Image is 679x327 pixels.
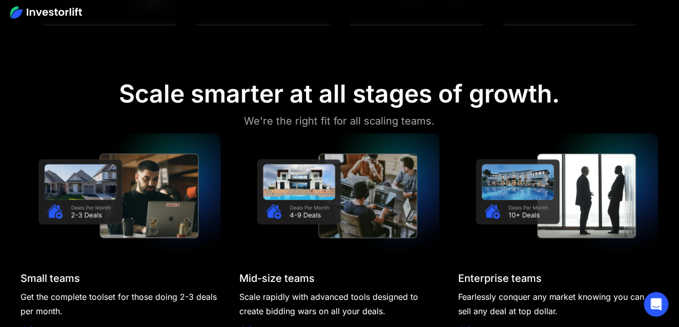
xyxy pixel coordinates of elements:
div: Open Intercom Messenger [644,292,669,317]
div: We're the right fit for all scaling teams. [244,113,435,129]
div: Scale smarter at all stages of growth. [119,79,560,109]
div: Small teams [20,272,80,284]
div: Fearlessly conquer any market knowing you can sell any deal at top dollar. [458,290,659,318]
div: Mid-size teams [239,272,315,284]
div: Enterprise teams [458,272,542,284]
div: Get the complete toolset for those doing 2-3 deals per month. [20,290,221,318]
div: Scale rapidly with advanced tools designed to create bidding wars on all your deals. [239,290,440,318]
